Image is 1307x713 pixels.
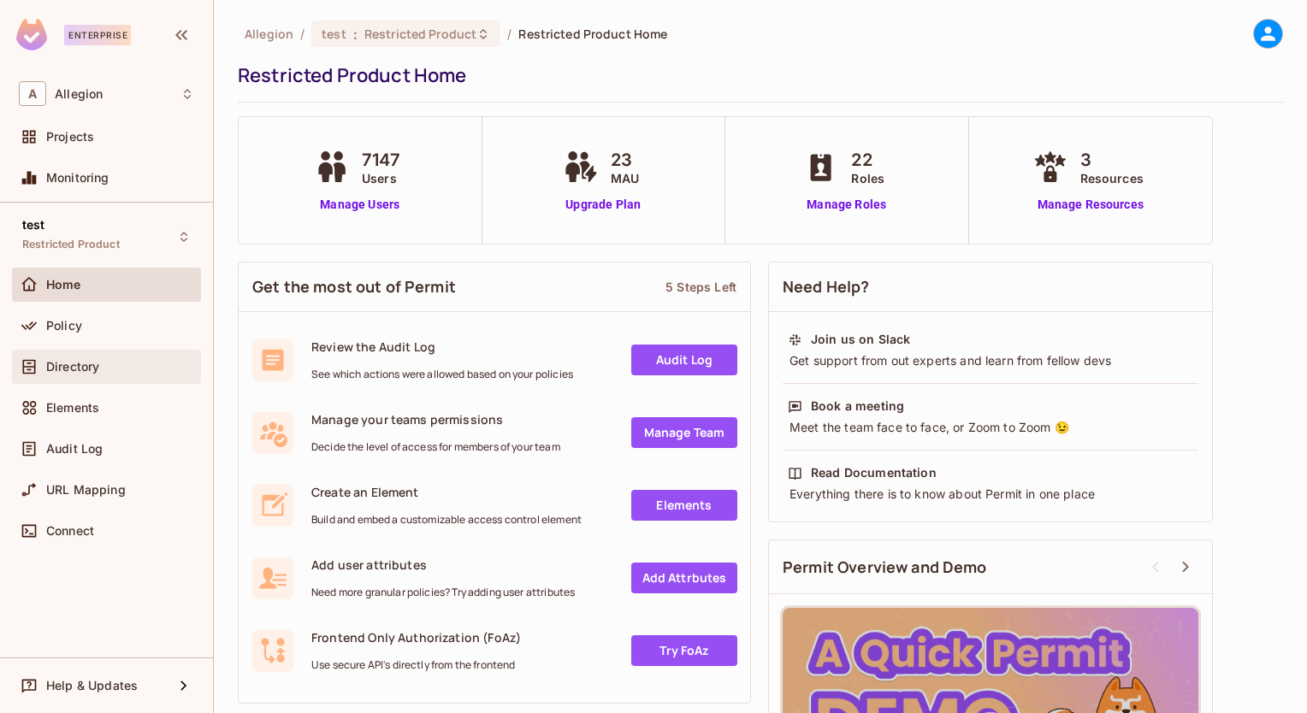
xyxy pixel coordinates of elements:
[311,484,582,500] span: Create an Element
[311,368,573,381] span: See which actions were allowed based on your policies
[362,169,401,187] span: Users
[811,331,910,348] div: Join us on Slack
[559,196,648,214] a: Upgrade Plan
[300,26,305,42] li: /
[851,169,884,187] span: Roles
[311,411,560,427] span: Manage your teams permissions
[665,279,736,295] div: 5 Steps Left
[46,278,81,292] span: Home
[22,238,120,251] span: Restricted Product
[46,401,99,415] span: Elements
[19,81,46,106] span: A
[311,629,521,645] span: Frontend Only Authorization (FoAz)
[851,147,884,173] span: 22
[631,635,737,666] a: Try FoAz
[252,276,456,298] span: Get the most out of Permit
[311,440,560,454] span: Decide the level of access for members of your team
[245,26,293,42] span: the active workspace
[364,26,476,42] span: Restricted Product
[788,419,1193,436] div: Meet the team face to face, or Zoom to Zoom 😉
[46,171,109,185] span: Monitoring
[16,19,47,50] img: SReyMgAAAABJRU5ErkJggg==
[311,557,575,573] span: Add user attributes
[238,62,1274,88] div: Restricted Product Home
[46,360,99,374] span: Directory
[311,586,575,599] span: Need more granular policies? Try adding user attributes
[631,490,737,521] a: Elements
[1080,147,1144,173] span: 3
[811,398,904,415] div: Book a meeting
[783,276,870,298] span: Need Help?
[55,87,103,101] span: Workspace: Allegion
[311,658,521,672] span: Use secure API's directly from the frontend
[783,557,987,578] span: Permit Overview and Demo
[631,563,737,593] a: Add Attrbutes
[311,339,573,355] span: Review the Audit Log
[811,464,937,481] div: Read Documentation
[611,147,639,173] span: 23
[362,147,401,173] span: 7147
[800,196,893,214] a: Manage Roles
[46,483,126,497] span: URL Mapping
[64,25,131,45] div: Enterprise
[1080,169,1144,187] span: Resources
[46,679,138,692] span: Help & Updates
[46,442,103,456] span: Audit Log
[631,417,737,448] a: Manage Team
[46,524,94,538] span: Connect
[788,486,1193,503] div: Everything there is to know about Permit in one place
[788,352,1193,369] div: Get support from out experts and learn from fellow devs
[46,319,82,333] span: Policy
[611,169,639,187] span: MAU
[518,26,667,42] span: Restricted Product Home
[631,345,737,375] a: Audit Log
[311,513,582,527] span: Build and embed a customizable access control element
[1029,196,1152,214] a: Manage Resources
[322,26,346,42] span: test
[507,26,512,42] li: /
[22,218,45,232] span: test
[352,27,358,41] span: :
[310,196,410,214] a: Manage Users
[46,130,94,144] span: Projects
